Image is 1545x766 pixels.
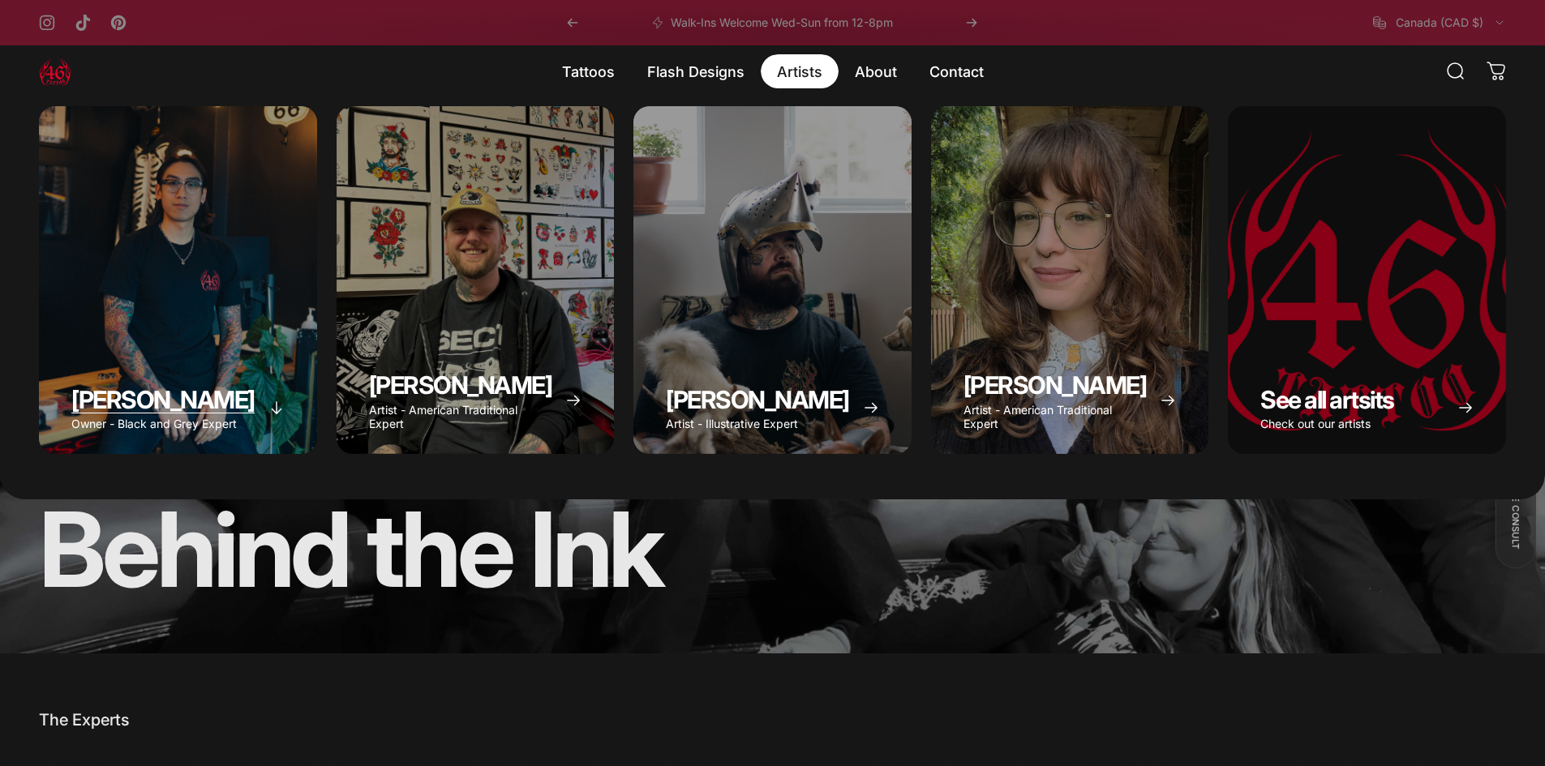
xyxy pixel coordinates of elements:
a: Emily Forte [931,106,1209,454]
summary: Flash Designs [631,54,761,88]
nav: Primary [546,54,1000,88]
span: [PERSON_NAME] [963,370,1147,400]
p: Artist - American Traditional Expert [369,403,553,431]
summary: Artists [761,54,839,88]
p: Owner - Black and Grey Expert [71,417,255,431]
a: 0 items [1478,53,1514,89]
a: Taivas Jättiläinen [633,106,912,454]
a: Contact [913,54,1000,88]
a: Geoffrey Wong [39,106,317,454]
a: Spencer Skalko [337,106,615,454]
summary: Tattoos [546,54,631,88]
p: Artist - Illustrative Expert [666,417,849,431]
p: Check out our artists [1260,417,1394,431]
summary: About [839,54,913,88]
a: See all artsits [1228,106,1506,454]
span: [PERSON_NAME] [71,385,255,414]
span: [PERSON_NAME] [369,370,552,400]
span: [PERSON_NAME] [666,385,849,414]
span: See all artsits [1260,385,1394,414]
p: Artist - American Traditional Expert [963,403,1148,431]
